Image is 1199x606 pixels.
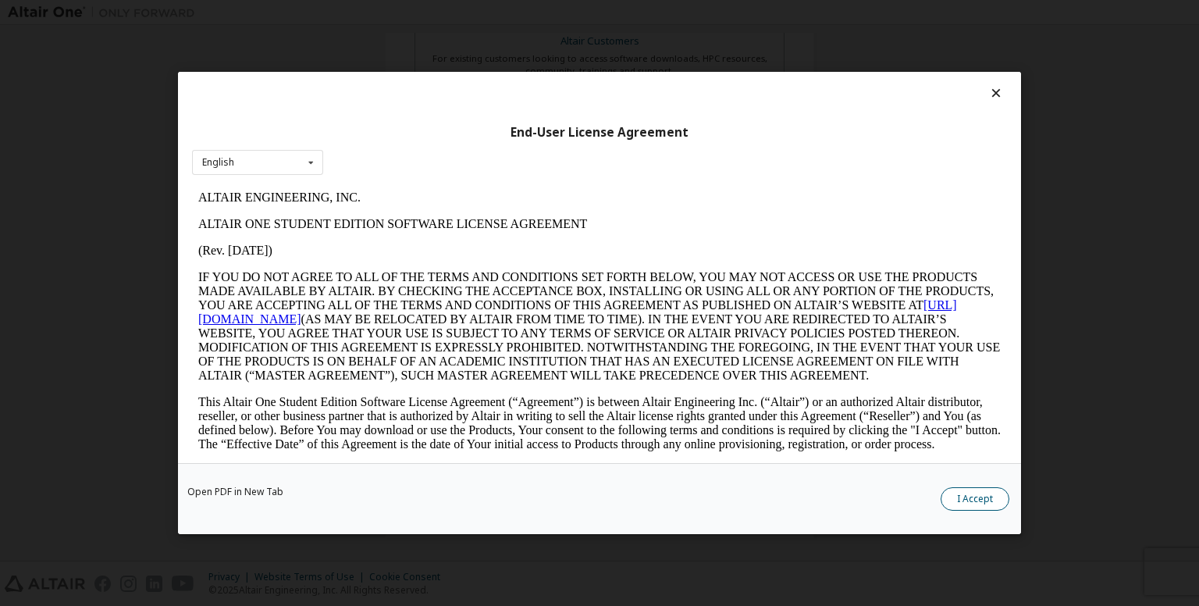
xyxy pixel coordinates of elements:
a: [URL][DOMAIN_NAME] [6,114,765,141]
button: I Accept [941,487,1009,511]
p: (Rev. [DATE]) [6,59,809,73]
p: IF YOU DO NOT AGREE TO ALL OF THE TERMS AND CONDITIONS SET FORTH BELOW, YOU MAY NOT ACCESS OR USE... [6,86,809,198]
p: ALTAIR ENGINEERING, INC. [6,6,809,20]
div: End-User License Agreement [192,125,1007,141]
div: English [202,158,234,167]
p: This Altair One Student Edition Software License Agreement (“Agreement”) is between Altair Engine... [6,211,809,267]
a: Open PDF in New Tab [187,487,283,497]
p: ALTAIR ONE STUDENT EDITION SOFTWARE LICENSE AGREEMENT [6,33,809,47]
